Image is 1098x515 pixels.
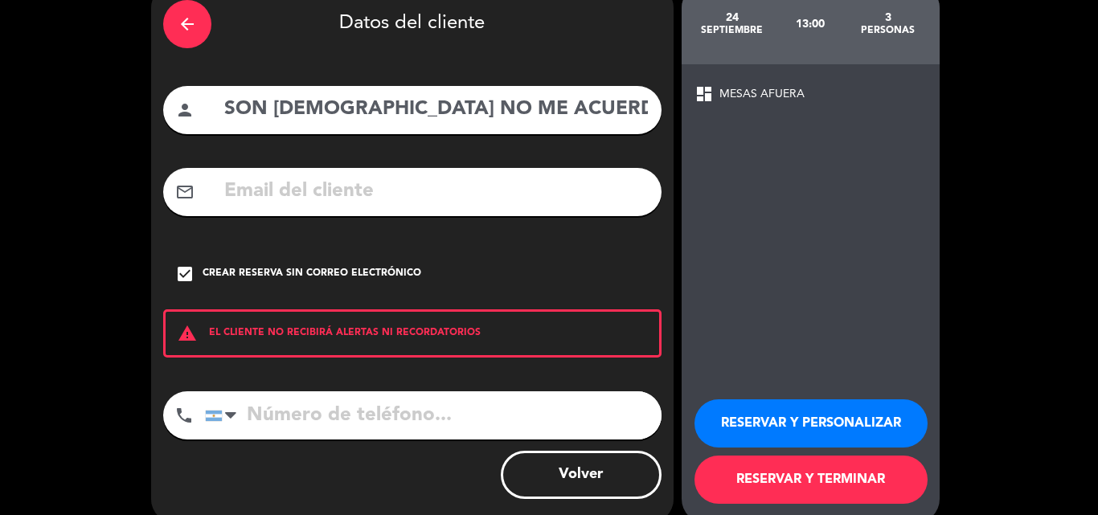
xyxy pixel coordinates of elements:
[849,24,927,37] div: personas
[223,175,649,208] input: Email del cliente
[694,456,928,504] button: RESERVAR Y TERMINAR
[163,309,662,358] div: EL CLIENTE NO RECIBIRÁ ALERTAS NI RECORDATORIOS
[694,399,928,448] button: RESERVAR Y PERSONALIZAR
[178,14,197,34] i: arrow_back
[175,100,195,120] i: person
[694,11,772,24] div: 24
[203,266,421,282] div: Crear reserva sin correo electrónico
[849,11,927,24] div: 3
[175,264,195,284] i: check_box
[206,392,243,439] div: Argentina: +54
[694,24,772,37] div: septiembre
[501,451,662,499] button: Volver
[175,182,195,202] i: mail_outline
[205,391,662,439] input: Número de teléfono...
[223,93,649,126] input: Nombre del cliente
[174,406,194,425] i: phone
[166,324,209,343] i: warning
[719,85,805,104] span: MESAS AFUERA
[694,84,714,104] span: dashboard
